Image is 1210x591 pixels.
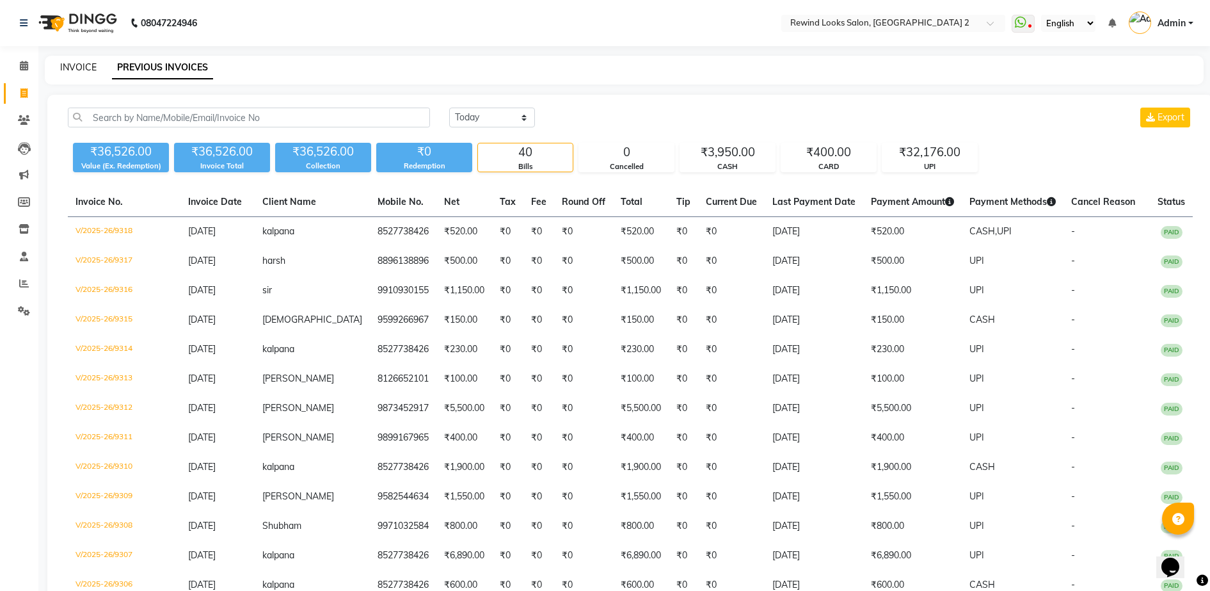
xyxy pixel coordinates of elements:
[262,490,334,502] span: [PERSON_NAME]
[863,364,962,394] td: ₹100.00
[444,196,459,207] span: Net
[68,541,180,571] td: V/2025-26/9307
[1071,373,1075,384] span: -
[523,423,554,453] td: ₹0
[669,453,698,482] td: ₹0
[68,394,180,423] td: V/2025-26/9312
[863,247,962,276] td: ₹500.00
[613,217,669,247] td: ₹520.00
[698,512,765,541] td: ₹0
[698,482,765,512] td: ₹0
[376,143,472,161] div: ₹0
[436,512,492,541] td: ₹800.00
[262,520,301,531] span: Shubham
[669,247,698,276] td: ₹0
[275,143,371,161] div: ₹36,526.00
[478,143,573,161] div: 40
[1071,314,1075,325] span: -
[997,225,1012,237] span: UPI
[60,61,97,73] a: INVOICE
[1071,461,1075,473] span: -
[863,423,962,453] td: ₹400.00
[262,549,294,561] span: kalpana
[765,512,863,541] td: [DATE]
[370,335,436,364] td: 8527738426
[698,423,765,453] td: ₹0
[698,364,765,394] td: ₹0
[76,196,123,207] span: Invoice No.
[969,196,1056,207] span: Payment Methods
[73,161,169,172] div: Value (Ex. Redemption)
[370,276,436,305] td: 9910930155
[523,512,554,541] td: ₹0
[698,453,765,482] td: ₹0
[523,217,554,247] td: ₹0
[68,482,180,512] td: V/2025-26/9309
[370,541,436,571] td: 8527738426
[370,482,436,512] td: 9582544634
[262,225,294,237] span: kalpana
[554,512,613,541] td: ₹0
[669,541,698,571] td: ₹0
[188,490,216,502] span: [DATE]
[188,196,242,207] span: Invoice Date
[188,520,216,531] span: [DATE]
[765,276,863,305] td: [DATE]
[579,143,674,161] div: 0
[68,217,180,247] td: V/2025-26/9318
[613,541,669,571] td: ₹6,890.00
[554,276,613,305] td: ₹0
[68,335,180,364] td: V/2025-26/9314
[1161,226,1182,239] span: PAID
[669,394,698,423] td: ₹0
[698,541,765,571] td: ₹0
[680,143,775,161] div: ₹3,950.00
[613,482,669,512] td: ₹1,550.00
[112,56,213,79] a: PREVIOUS INVOICES
[262,284,272,296] span: sir
[523,335,554,364] td: ₹0
[262,402,334,414] span: [PERSON_NAME]
[698,394,765,423] td: ₹0
[523,276,554,305] td: ₹0
[554,394,613,423] td: ₹0
[698,335,765,364] td: ₹0
[765,217,863,247] td: [DATE]
[370,305,436,335] td: 9599266967
[613,423,669,453] td: ₹400.00
[863,512,962,541] td: ₹800.00
[621,196,642,207] span: Total
[969,579,995,590] span: CASH
[554,335,613,364] td: ₹0
[882,143,977,161] div: ₹32,176.00
[765,335,863,364] td: [DATE]
[492,512,523,541] td: ₹0
[863,217,962,247] td: ₹520.00
[68,423,180,453] td: V/2025-26/9311
[370,423,436,453] td: 9899167965
[188,225,216,237] span: [DATE]
[68,364,180,394] td: V/2025-26/9313
[492,482,523,512] td: ₹0
[669,423,698,453] td: ₹0
[1071,284,1075,296] span: -
[378,196,424,207] span: Mobile No.
[188,373,216,384] span: [DATE]
[436,247,492,276] td: ₹500.00
[370,453,436,482] td: 8527738426
[492,217,523,247] td: ₹0
[188,314,216,325] span: [DATE]
[1161,373,1182,386] span: PAID
[262,432,334,443] span: [PERSON_NAME]
[554,217,613,247] td: ₹0
[863,276,962,305] td: ₹1,150.00
[969,490,984,502] span: UPI
[188,284,216,296] span: [DATE]
[68,276,180,305] td: V/2025-26/9316
[554,423,613,453] td: ₹0
[1071,225,1075,237] span: -
[376,161,472,172] div: Redemption
[613,394,669,423] td: ₹5,500.00
[781,143,876,161] div: ₹400.00
[68,453,180,482] td: V/2025-26/9310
